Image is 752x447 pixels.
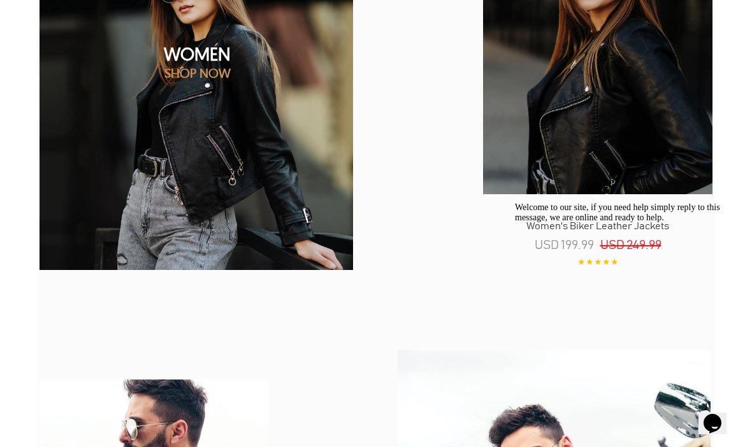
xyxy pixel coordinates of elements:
span: Welcome to our site, if you need help simply reply to this message, we are online and ready to help. [5,5,210,25]
p: SHOP NOW [38,65,357,81]
p: USD 199.99 [483,236,712,255]
p: Women's Biker Leather Jackets [483,220,712,232]
div: Welcome to our site, if you need help simply reply to this message, we are online and ready to help. [5,5,235,25]
p: ★★★★★ [483,255,712,270]
iframe: chat widget [510,197,739,390]
iframe: chat widget [698,396,739,434]
h2: WOMEN [38,43,357,65]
